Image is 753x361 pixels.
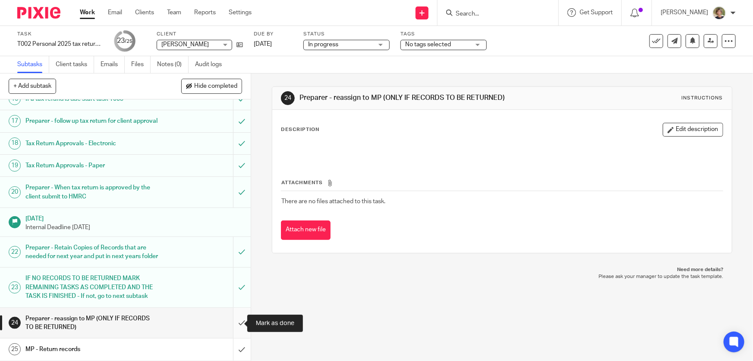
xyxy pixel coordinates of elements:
[108,8,122,17] a: Email
[303,31,390,38] label: Status
[405,42,451,48] span: No tags selected
[181,79,242,93] button: Hide completed
[712,6,726,20] img: High%20Res%20Andrew%20Price%20Accountants_Poppy%20Jakes%20photography-1142.jpg
[17,40,104,48] div: T002 Personal 2025 tax return (non recurring)
[9,246,21,258] div: 22
[25,312,158,334] h1: Preparer - reassign to MP (ONLY IF RECORDS TO BE RETURNED)
[254,31,293,38] label: Due by
[194,8,216,17] a: Reports
[56,56,94,73] a: Client tasks
[25,159,158,172] h1: Tax Return Approvals - Paper
[455,10,532,18] input: Search
[17,7,60,19] img: Pixie
[135,8,154,17] a: Clients
[80,8,95,17] a: Work
[9,93,21,105] div: 16
[280,266,723,273] p: Need more details?
[663,123,723,137] button: Edit description
[580,10,613,16] span: Get Support
[281,180,323,185] span: Attachments
[281,126,319,133] p: Description
[157,56,189,73] a: Notes (0)
[9,79,56,93] button: + Add subtask
[117,36,132,46] div: 23
[400,31,487,38] label: Tags
[25,272,158,303] h1: IF NO RECORDS TO BE RETURNED MARK REMAINING TASKS AS COMPLETED AND THE TASK IS FINISHED - If not,...
[9,115,21,127] div: 17
[254,41,272,47] span: [DATE]
[17,31,104,38] label: Task
[194,83,237,90] span: Hide completed
[229,8,252,17] a: Settings
[131,56,151,73] a: Files
[25,93,158,105] h1: If a tax refund is due start task T003
[682,95,723,102] div: Instructions
[25,223,242,232] p: Internal Deadline [DATE]
[17,56,49,73] a: Subtasks
[9,160,21,172] div: 19
[25,212,242,223] h1: [DATE]
[281,91,295,105] div: 24
[25,343,158,356] h1: MP - Return records
[661,8,708,17] p: [PERSON_NAME]
[195,56,228,73] a: Audit logs
[281,220,331,240] button: Attach new file
[299,93,520,102] h1: Preparer - reassign to MP (ONLY IF RECORDS TO BE RETURNED)
[25,115,158,128] h1: Preparer - follow up tax return for client approval
[101,56,125,73] a: Emails
[125,39,132,44] small: /25
[280,273,723,280] p: Please ask your manager to update the task template.
[9,186,21,198] div: 20
[157,31,243,38] label: Client
[167,8,181,17] a: Team
[25,181,158,203] h1: Preparer - When tax return is approved by the client submit to HMRC
[308,42,338,48] span: In progress
[25,241,158,263] h1: Preparer - Retain Copies of Records that are needed for next year and put in next years folder
[281,198,385,204] span: There are no files attached to this task.
[9,317,21,329] div: 24
[9,343,21,355] div: 25
[9,281,21,294] div: 23
[161,42,209,48] span: [PERSON_NAME]
[25,137,158,150] h1: Tax Return Approvals - Electronic
[9,137,21,150] div: 18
